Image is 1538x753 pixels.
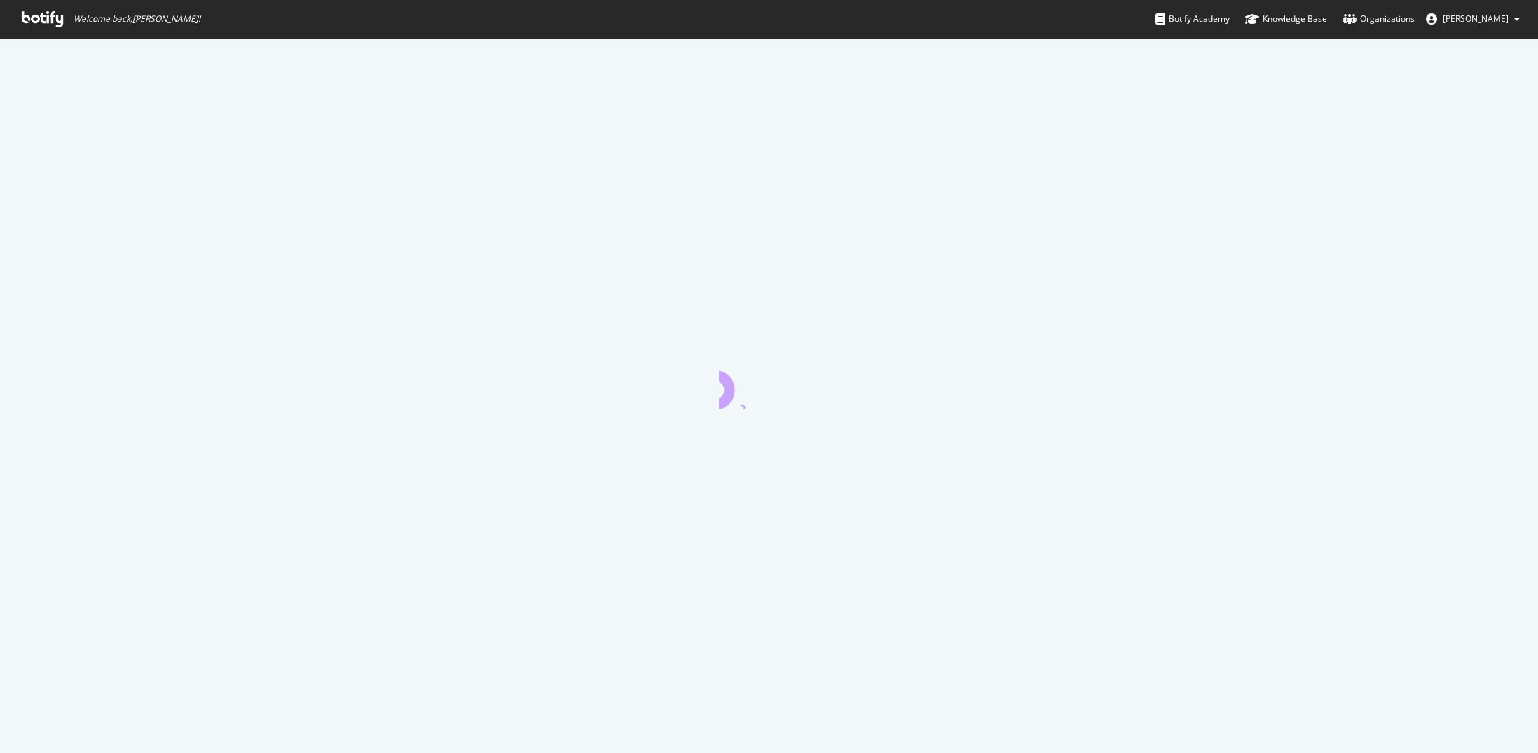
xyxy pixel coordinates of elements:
span: Richard Deng [1443,13,1509,25]
div: Knowledge Base [1245,12,1327,26]
div: Botify Academy [1155,12,1230,26]
div: Organizations [1343,12,1415,26]
button: [PERSON_NAME] [1415,8,1531,30]
span: Welcome back, [PERSON_NAME] ! [74,13,200,25]
div: animation [719,359,820,409]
